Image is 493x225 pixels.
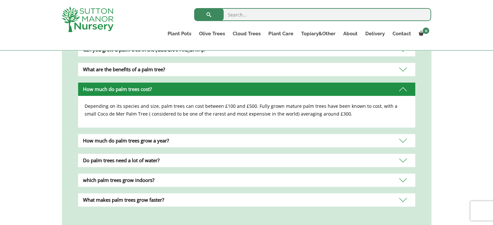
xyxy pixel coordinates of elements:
[78,193,415,207] div: What makes palm trees grow faster?
[164,29,195,38] a: Plant Pots
[78,174,415,187] div: which palm trees grow indoors?
[388,29,415,38] a: Contact
[85,103,397,117] span: Depending on its species and size, palm trees can cost between £100 and £500. Fully grown mature ...
[195,29,229,38] a: Olive Trees
[297,29,339,38] a: Topiary&Other
[423,28,429,34] span: 0
[361,29,388,38] a: Delivery
[78,83,415,96] div: How much do palm trees cost?
[194,8,431,21] input: Search...
[78,134,415,147] div: How much do palm trees grow a year?
[78,154,415,167] div: Do palm trees need a lot of water?
[78,63,415,76] div: What are the benefits of a palm tree?
[415,29,431,38] a: 0
[62,6,113,32] img: logo
[264,29,297,38] a: Plant Care
[229,29,264,38] a: Cloud Trees
[339,29,361,38] a: About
